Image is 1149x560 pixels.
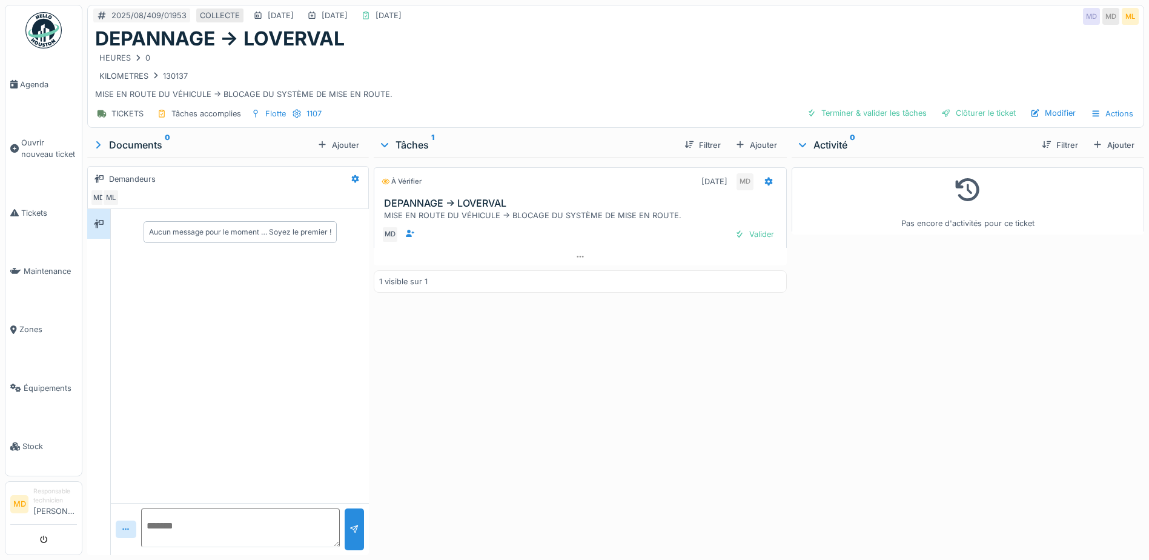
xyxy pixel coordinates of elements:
a: Ouvrir nouveau ticket [5,113,82,184]
div: Ajouter [730,137,782,153]
div: MD [1083,8,1100,25]
sup: 0 [165,138,170,152]
div: Valider [730,226,779,242]
div: 2025/08/409/01953 [111,10,187,21]
div: Aucun message pour le moment … Soyez le premier ! [149,227,331,238]
div: HEURES 0 [99,52,150,64]
sup: 1 [431,138,434,152]
a: Maintenance [5,242,82,300]
div: [DATE] [268,10,294,21]
span: Ouvrir nouveau ticket [21,137,77,160]
div: MD [382,226,399,243]
div: Activité [796,138,1032,152]
div: MD [737,173,753,190]
div: Flotte [265,108,286,119]
a: MD Responsable technicien[PERSON_NAME] [10,487,77,525]
div: MISE EN ROUTE DU VÉHICULE -> BLOCAGE DU SYSTÈME DE MISE EN ROUTE. [384,210,781,221]
div: [DATE] [701,176,727,187]
div: MISE EN ROUTE DU VÉHICULE -> BLOCAGE DU SYSTÈME DE MISE EN ROUTE. [95,50,1136,100]
span: Zones [19,324,77,335]
a: Équipements [5,359,82,417]
div: Actions [1085,105,1139,122]
div: Ajouter [1088,137,1139,153]
a: Zones [5,301,82,359]
h3: DEPANNAGE -> LOVERVAL [384,198,781,209]
div: Demandeurs [109,173,156,185]
span: Agenda [20,79,77,90]
div: KILOMETRES 130137 [99,70,188,82]
span: Stock [22,441,77,452]
a: Tickets [5,184,82,242]
img: Badge_color-CXgf-gQk.svg [25,12,62,48]
span: Équipements [24,382,77,394]
li: MD [10,495,28,513]
div: Terminer & valider les tâches [802,105,932,121]
div: MD [1102,8,1119,25]
div: Modifier [1025,105,1081,121]
div: ML [1122,8,1139,25]
div: Documents [92,138,313,152]
div: Responsable technicien [33,487,77,505]
div: Clôturer le ticket [936,105,1021,121]
div: COLLECTE [200,10,240,21]
div: [DATE] [322,10,348,21]
div: Tâches [379,138,675,152]
div: Tâches accomplies [171,108,241,119]
a: Agenda [5,55,82,113]
div: Pas encore d'activités pour ce ticket [800,173,1136,229]
div: MD [90,189,107,206]
div: Ajouter [313,137,364,153]
h1: DEPANNAGE -> LOVERVAL [95,27,345,50]
div: ML [102,189,119,206]
div: TICKETS [111,108,144,119]
div: [DATE] [376,10,402,21]
div: Filtrer [1037,137,1083,153]
div: 1107 [306,108,322,119]
div: Filtrer [680,137,726,153]
sup: 0 [850,138,855,152]
span: Maintenance [24,265,77,277]
span: Tickets [21,207,77,219]
div: À vérifier [382,176,422,187]
li: [PERSON_NAME] [33,487,77,522]
a: Stock [5,418,82,476]
div: 1 visible sur 1 [379,276,428,287]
